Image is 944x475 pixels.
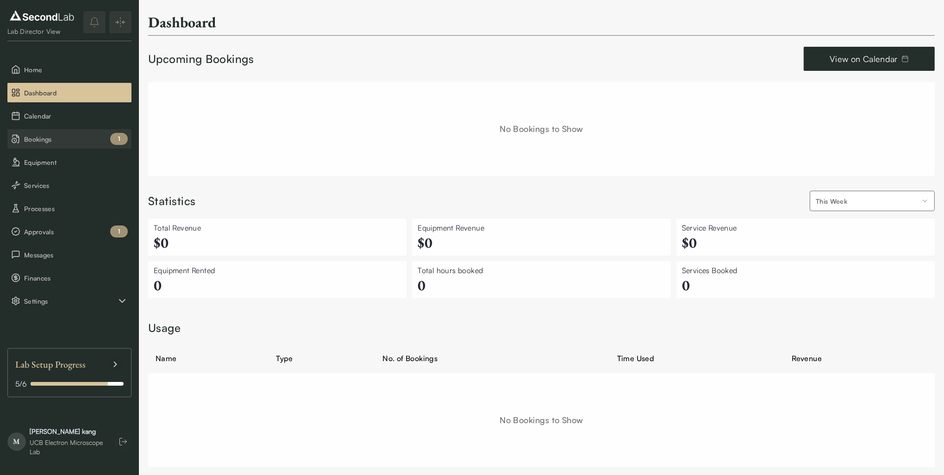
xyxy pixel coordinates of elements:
[24,250,128,260] span: Messages
[7,152,131,172] button: Equipment
[610,347,785,369] th: Time Used
[30,427,106,436] div: [PERSON_NAME] kang
[7,432,26,451] span: M
[24,157,128,167] span: Equipment
[7,199,131,218] button: Processes
[148,347,269,369] th: Name
[148,82,935,176] div: No Bookings to Show
[830,52,898,65] span: View on Calendar
[154,276,401,294] h2: 0
[7,222,131,241] button: Approvals
[109,11,131,33] button: Expand/Collapse sidebar
[682,265,929,276] div: Services Booked
[7,268,131,287] button: Finances
[682,233,929,252] h2: $ 0
[30,438,106,456] div: UCB Electron Microscope Lab
[7,291,131,311] div: Settings sub items
[83,11,106,33] button: notifications
[154,222,401,233] div: Total Revenue
[418,222,665,233] div: Equipment Revenue
[7,129,131,149] li: Bookings
[15,356,86,373] span: Lab Setup Progress
[7,245,131,264] button: Messages
[682,276,929,294] h2: 0
[24,227,128,237] span: Approvals
[7,129,131,149] button: Bookings 1 pending
[682,222,929,233] div: Service Revenue
[24,296,117,306] span: Settings
[810,191,935,211] button: Select your affiliation
[148,373,935,467] div: No Bookings to Show
[148,320,935,336] div: Usage
[24,273,128,283] span: Finances
[24,134,128,144] span: Bookings
[7,291,131,311] button: Settings
[154,233,401,252] h2: $ 0
[115,433,131,450] button: Log out
[269,347,375,369] th: Type
[24,111,128,121] span: Calendar
[375,347,609,369] th: No. of Bookings
[7,83,131,102] button: Dashboard
[110,133,128,145] div: 1
[7,175,131,195] button: Services
[7,60,131,79] button: Home
[154,265,401,276] div: Equipment Rented
[24,204,128,213] span: Processes
[148,13,216,31] h2: Dashboard
[148,194,196,209] div: Statistics
[148,51,254,67] div: Upcoming Bookings
[24,88,128,98] span: Dashboard
[110,225,128,237] div: 1
[418,233,665,252] h2: $ 0
[418,265,665,276] div: Total hours booked
[7,106,131,125] button: Calendar
[7,8,76,23] img: logo
[418,276,665,294] h2: 0
[15,378,27,389] span: 5 / 6
[784,347,935,369] th: Revenue
[24,65,128,75] span: Home
[804,47,935,71] a: View on Calendar
[7,27,76,36] div: Lab Director View
[24,181,128,190] span: Services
